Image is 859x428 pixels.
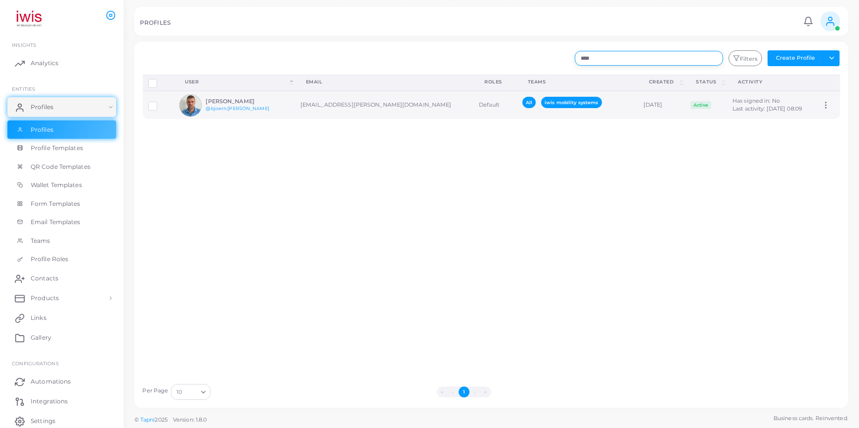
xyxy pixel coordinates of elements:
[295,91,473,119] td: [EMAIL_ADDRESS][PERSON_NAME][DOMAIN_NAME]
[31,218,81,227] span: Email Templates
[171,384,211,400] div: Search for option
[143,387,169,395] label: Per Page
[31,397,68,406] span: Integrations
[179,94,202,117] img: avatar
[185,78,288,85] div: User
[31,181,82,190] span: Wallet Templates
[7,269,116,288] a: Contacts
[528,78,627,85] div: Teams
[7,391,116,411] a: Integrations
[732,105,802,112] span: Last activity: [DATE] 08:09
[816,75,840,91] th: Action
[31,255,68,264] span: Profile Roles
[206,106,269,111] a: @bjoern.[PERSON_NAME]
[31,417,55,426] span: Settings
[7,53,116,73] a: Analytics
[729,50,762,66] button: Filters
[7,232,116,250] a: Teams
[140,416,155,423] a: Tapni
[140,19,171,26] h5: PROFILES
[183,387,197,397] input: Search for option
[484,78,506,85] div: Roles
[738,78,805,85] div: activity
[768,50,824,66] button: Create Profile
[7,372,116,391] a: Automations
[31,59,58,68] span: Analytics
[31,236,50,245] span: Teams
[7,195,116,213] a: Form Templates
[473,91,517,119] td: Default
[31,274,58,283] span: Contacts
[31,103,53,112] span: Profiles
[732,97,780,104] span: Has signed in: No
[176,387,182,397] span: 10
[7,139,116,157] a: Profile Templates
[31,199,81,208] span: Form Templates
[12,86,35,92] span: ENTITIES
[7,288,116,308] a: Products
[206,98,278,105] h6: [PERSON_NAME]
[31,333,51,342] span: Gallery
[306,78,463,85] div: Email
[9,9,64,28] img: logo
[7,213,116,232] a: Email Templates
[773,414,848,423] span: Business cards. Reinvented.
[134,416,207,424] span: ©
[31,313,46,322] span: Links
[143,75,174,91] th: Row-selection
[12,360,59,366] span: Configurations
[7,97,116,117] a: Profiles
[12,42,36,48] span: INSIGHTS
[638,91,685,119] td: [DATE]
[31,162,90,171] span: QR Code Templates
[31,125,53,134] span: Profiles
[7,328,116,348] a: Gallery
[459,387,470,397] button: Go to page 1
[541,97,601,108] span: iwis mobility systems
[31,294,59,303] span: Products
[31,377,71,386] span: Automations
[7,157,116,176] a: QR Code Templates
[522,97,536,108] span: All
[173,416,207,423] span: Version: 1.8.0
[213,387,714,397] ul: Pagination
[649,78,678,85] div: Created
[7,120,116,139] a: Profiles
[690,101,711,109] span: Active
[7,250,116,269] a: Profile Roles
[31,144,83,153] span: Profile Templates
[696,78,720,85] div: Status
[155,416,167,424] span: 2025
[7,308,116,328] a: Links
[7,176,116,195] a: Wallet Templates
